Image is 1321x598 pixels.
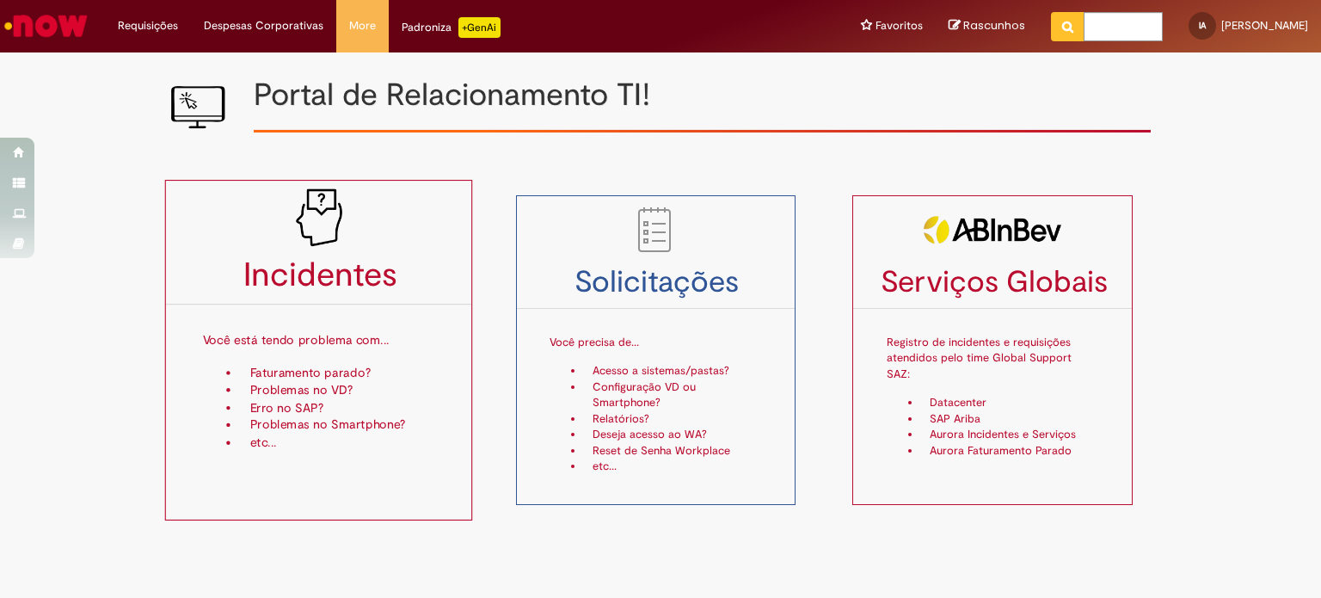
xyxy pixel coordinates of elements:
[921,395,1098,411] li: Datacenter
[204,17,323,34] span: Despesas Corporativas
[921,443,1098,459] li: Aurora Faturamento Parado
[517,266,795,299] h3: Solicitações
[1051,12,1084,41] button: Pesquisar
[584,379,761,411] li: Configuração VD ou Smartphone?
[887,313,1098,386] p: Registro de incidentes e requisições atendidos pelo time Global Support SAZ:
[170,78,225,133] img: IT_portal_V2.png
[584,427,761,443] li: Deseja acesso ao WA?
[876,17,923,34] span: Favoritos
[949,18,1025,34] a: Rascunhos
[241,364,435,381] li: Faturamento parado?
[584,411,761,428] li: Relatórios?
[241,382,435,399] li: Problemas no VD?
[1199,20,1206,31] span: IA
[584,363,761,379] li: Acesso a sistemas/pastas?
[241,399,435,416] li: Erro no SAP?
[203,310,435,355] p: Você está tendo problema com...
[241,417,435,435] li: Problemas no Smartphone?
[166,258,472,294] h3: Incidentes
[289,188,349,248] img: problem_it_V2.png
[402,17,501,38] div: Padroniza
[628,202,683,257] img: to_do_list.png
[921,427,1098,443] li: Aurora Incidentes e Serviços
[550,313,761,354] p: Você precisa de...
[853,266,1131,299] h3: Serviços Globais
[584,443,761,459] li: Reset de Senha Workplace
[2,9,90,43] img: ServiceNow
[349,17,376,34] span: More
[254,78,1151,113] h1: Portal de Relacionamento TI!
[584,459,761,475] li: etc...
[963,17,1025,34] span: Rascunhos
[924,202,1061,257] img: servicosglobais2.png
[241,435,435,452] li: etc...
[118,17,178,34] span: Requisições
[921,411,1098,428] li: SAP Ariba
[458,17,501,38] p: +GenAi
[1221,18,1308,33] span: [PERSON_NAME]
